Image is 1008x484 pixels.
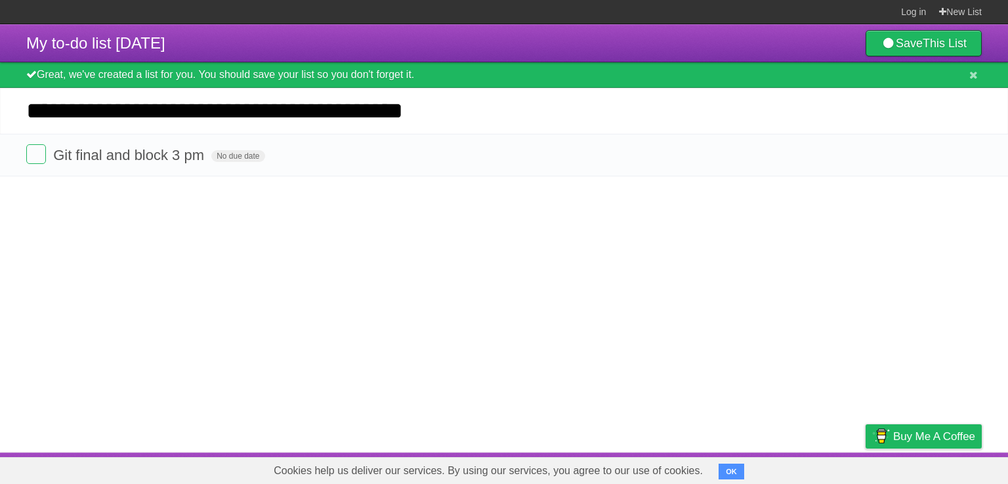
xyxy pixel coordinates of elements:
[719,464,744,479] button: OK
[211,150,264,162] span: No due date
[893,425,975,448] span: Buy me a coffee
[734,456,787,481] a: Developers
[899,456,982,481] a: Suggest a feature
[923,37,967,50] b: This List
[26,34,165,52] span: My to-do list [DATE]
[849,456,883,481] a: Privacy
[691,456,719,481] a: About
[872,425,890,447] img: Buy me a coffee
[53,147,207,163] span: Git final and block 3 pm
[26,144,46,164] label: Done
[866,30,982,56] a: SaveThis List
[261,458,716,484] span: Cookies help us deliver our services. By using our services, you agree to our use of cookies.
[866,424,982,449] a: Buy me a coffee
[804,456,833,481] a: Terms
